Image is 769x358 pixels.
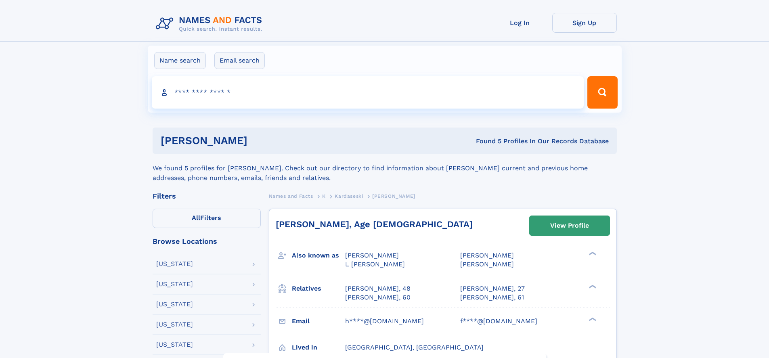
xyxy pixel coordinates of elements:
[153,13,269,35] img: Logo Names and Facts
[322,191,326,201] a: K
[587,76,617,109] button: Search Button
[269,191,313,201] a: Names and Facts
[335,193,363,199] span: Kardaseski
[335,191,363,201] a: Kardaseski
[192,214,200,222] span: All
[372,193,415,199] span: [PERSON_NAME]
[152,76,584,109] input: search input
[154,52,206,69] label: Name search
[153,209,261,228] label: Filters
[460,251,514,259] span: [PERSON_NAME]
[156,301,193,308] div: [US_STATE]
[214,52,265,69] label: Email search
[587,316,597,322] div: ❯
[156,321,193,328] div: [US_STATE]
[153,154,617,183] div: We found 5 profiles for [PERSON_NAME]. Check out our directory to find information about [PERSON_...
[345,260,405,268] span: L [PERSON_NAME]
[530,216,610,235] a: View Profile
[153,193,261,200] div: Filters
[292,282,345,295] h3: Relatives
[322,193,326,199] span: K
[460,284,525,293] a: [PERSON_NAME], 27
[587,251,597,256] div: ❯
[345,284,411,293] a: [PERSON_NAME], 48
[488,13,552,33] a: Log In
[276,219,473,229] a: [PERSON_NAME], Age [DEMOGRAPHIC_DATA]
[460,293,524,302] a: [PERSON_NAME], 61
[587,284,597,289] div: ❯
[292,314,345,328] h3: Email
[153,238,261,245] div: Browse Locations
[345,251,399,259] span: [PERSON_NAME]
[552,13,617,33] a: Sign Up
[156,281,193,287] div: [US_STATE]
[460,260,514,268] span: [PERSON_NAME]
[362,137,609,146] div: Found 5 Profiles In Our Records Database
[156,261,193,267] div: [US_STATE]
[292,249,345,262] h3: Also known as
[292,341,345,354] h3: Lived in
[345,293,411,302] a: [PERSON_NAME], 60
[161,136,362,146] h1: [PERSON_NAME]
[156,341,193,348] div: [US_STATE]
[345,343,484,351] span: [GEOGRAPHIC_DATA], [GEOGRAPHIC_DATA]
[550,216,589,235] div: View Profile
